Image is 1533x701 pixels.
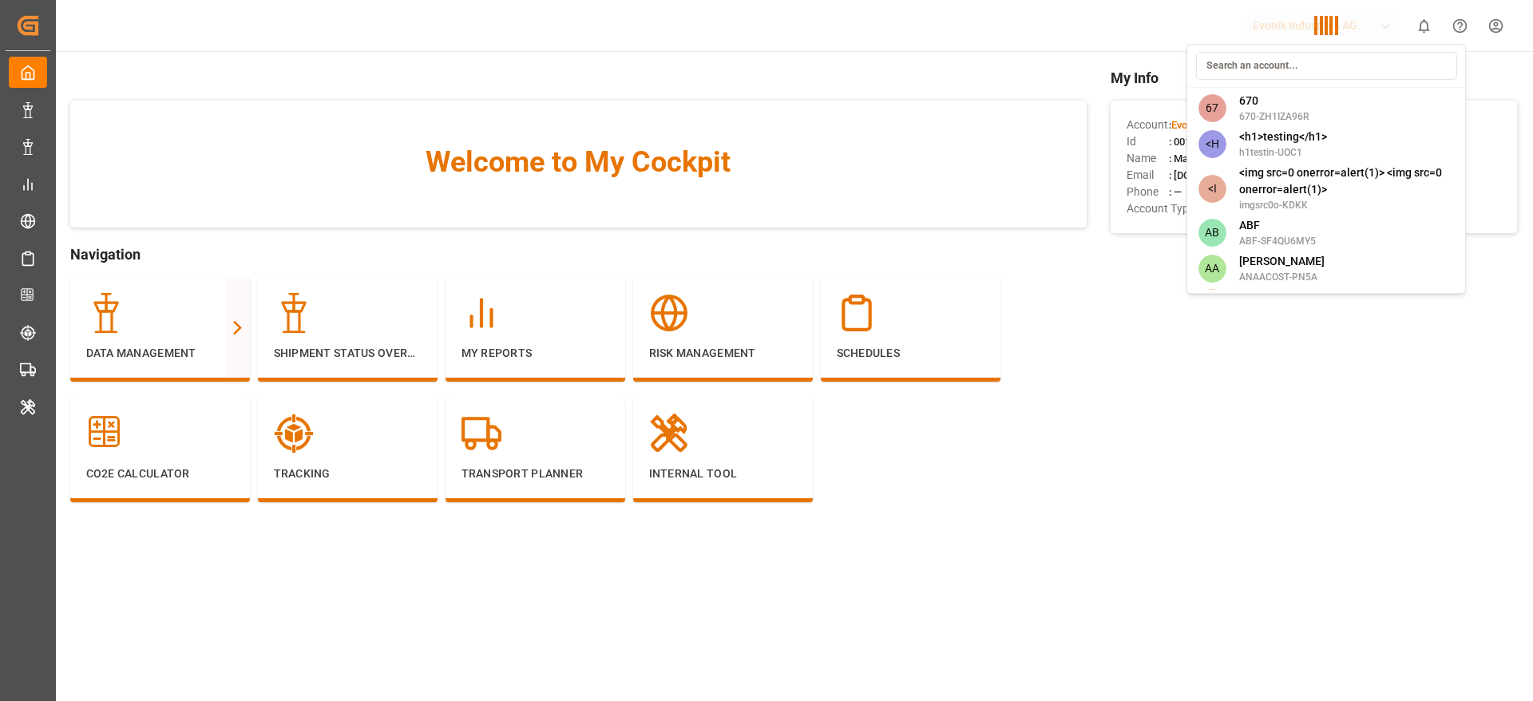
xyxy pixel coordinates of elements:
[461,345,609,362] p: My Reports
[1127,200,1194,217] span: Account Type
[274,465,422,482] p: Tracking
[1127,133,1169,150] span: Id
[1169,119,1266,131] span: :
[461,465,609,482] p: Transport Planner
[70,244,1087,265] span: Navigation
[1171,119,1266,131] span: Evonik Industries AG
[1169,169,1420,181] span: : [DOMAIN_NAME][EMAIL_ADDRESS][DOMAIN_NAME]
[274,345,422,362] p: Shipment Status Overview
[837,345,984,362] p: Schedules
[1169,136,1274,148] span: : 0011t000013eqN2AAI
[1127,150,1169,167] span: Name
[649,345,797,362] p: Risk Management
[649,465,797,482] p: Internal Tool
[1127,184,1169,200] span: Phone
[1127,117,1169,133] span: Account
[86,465,234,482] p: CO2e Calculator
[1406,8,1442,44] button: show 0 new notifications
[1442,8,1478,44] button: Help Center
[86,345,234,362] p: Data Management
[1169,152,1222,164] span: : Madhu T V
[1169,186,1182,198] span: : —
[102,141,1055,184] span: Welcome to My Cockpit
[1196,52,1457,80] input: Search an account...
[1127,167,1169,184] span: Email
[1111,67,1517,89] span: My Info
